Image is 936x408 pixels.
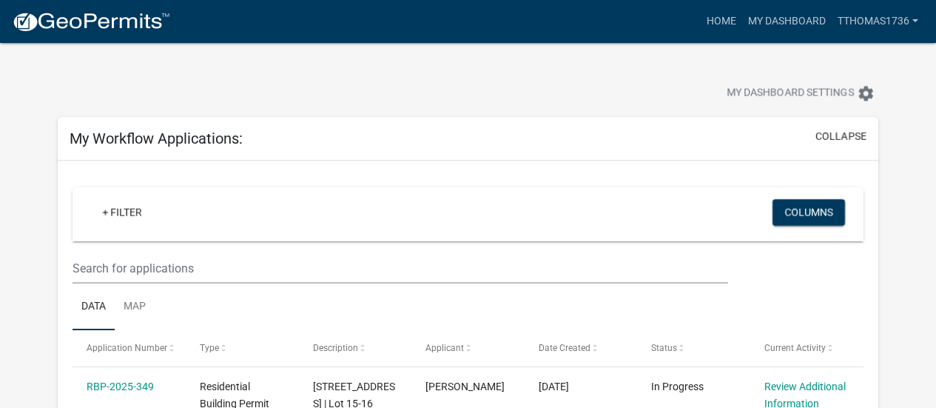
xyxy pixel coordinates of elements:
span: Applicant [425,343,464,353]
span: Current Activity [764,343,826,353]
span: Status [651,343,677,353]
datatable-header-cell: Type [186,330,299,366]
input: Search for applications [73,253,727,284]
span: My Dashboard Settings [727,84,854,102]
datatable-header-cell: Date Created [525,330,638,366]
span: Michael A Thomas [425,381,505,392]
a: Home [701,7,742,36]
a: + Filter [90,199,154,226]
button: collapse [815,129,866,144]
a: RBP-2025-349 [87,381,154,392]
datatable-header-cell: Status [637,330,750,366]
span: Application Number [87,343,167,353]
a: My Dashboard [742,7,832,36]
i: settings [857,84,875,102]
a: Data [73,284,115,331]
span: Type [200,343,219,353]
span: 09/15/2025 [539,381,569,392]
button: Columns [772,199,845,226]
h5: My Workflow Applications: [70,130,243,147]
datatable-header-cell: Description [298,330,411,366]
datatable-header-cell: Application Number [73,330,186,366]
button: My Dashboard Settingssettings [715,78,886,107]
datatable-header-cell: Current Activity [750,330,863,366]
span: Description [313,343,358,353]
span: Date Created [539,343,590,353]
datatable-header-cell: Applicant [411,330,525,366]
span: In Progress [651,381,704,392]
a: tthomas1736 [832,7,924,36]
a: Map [115,284,155,331]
